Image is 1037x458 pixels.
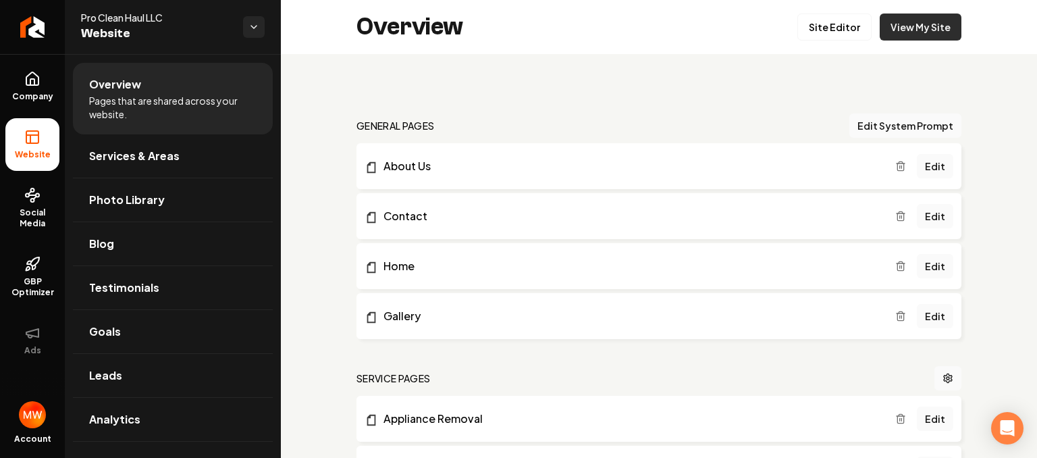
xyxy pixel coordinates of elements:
[19,401,46,428] button: Open user button
[5,245,59,309] a: GBP Optimizer
[73,222,273,265] a: Blog
[20,16,45,38] img: Rebolt Logo
[89,148,180,164] span: Services & Areas
[73,310,273,353] a: Goals
[880,14,961,41] a: View My Site
[917,204,953,228] a: Edit
[356,14,463,41] h2: Overview
[89,280,159,296] span: Testimonials
[19,401,46,428] img: Matthew We
[5,176,59,240] a: Social Media
[89,367,122,384] span: Leads
[5,276,59,298] span: GBP Optimizer
[365,158,895,174] a: About Us
[73,266,273,309] a: Testimonials
[19,345,47,356] span: Ads
[917,407,953,431] a: Edit
[5,314,59,367] button: Ads
[7,91,59,102] span: Company
[917,154,953,178] a: Edit
[5,207,59,229] span: Social Media
[849,113,961,138] button: Edit System Prompt
[797,14,872,41] a: Site Editor
[917,304,953,328] a: Edit
[81,24,232,43] span: Website
[5,60,59,113] a: Company
[356,372,431,385] h2: Service Pages
[365,308,895,324] a: Gallery
[356,119,435,132] h2: general pages
[14,434,51,444] span: Account
[365,208,895,224] a: Contact
[9,149,56,160] span: Website
[365,258,895,274] a: Home
[991,412,1023,444] div: Open Intercom Messenger
[89,236,114,252] span: Blog
[73,398,273,441] a: Analytics
[81,11,232,24] span: Pro Clean Haul LLC
[89,76,141,93] span: Overview
[89,411,140,428] span: Analytics
[73,178,273,222] a: Photo Library
[73,354,273,397] a: Leads
[89,324,121,340] span: Goals
[73,134,273,178] a: Services & Areas
[89,192,165,208] span: Photo Library
[89,94,257,121] span: Pages that are shared across your website.
[365,411,895,427] a: Appliance Removal
[917,254,953,278] a: Edit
